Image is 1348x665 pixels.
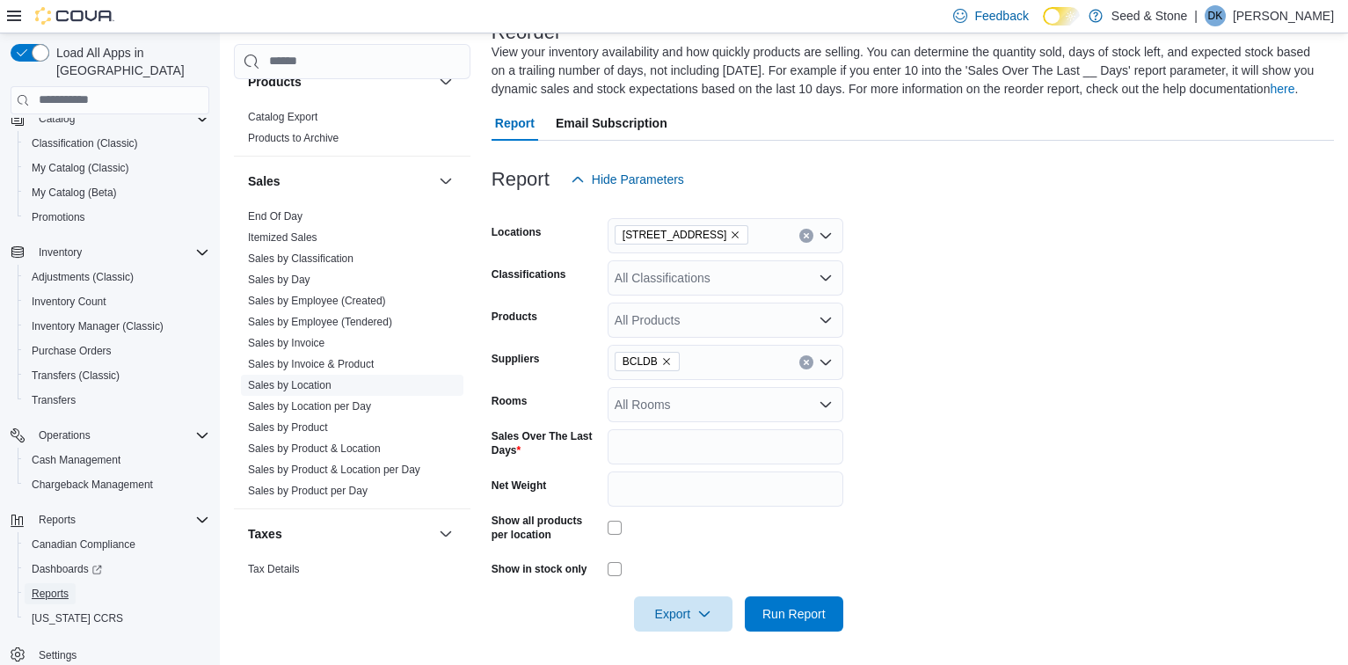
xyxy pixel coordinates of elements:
a: End Of Day [248,210,302,223]
a: Sales by Employee (Tendered) [248,316,392,328]
span: Inventory Count [25,291,209,312]
button: Remove 1502 Admirals Road from selection in this group [730,230,740,240]
button: Transfers [18,388,216,413]
span: End Of Day [248,209,302,223]
button: Hide Parameters [564,162,691,197]
button: Catalog [32,108,82,129]
span: Sales by Location per Day [248,399,371,413]
span: Products to Archive [248,131,339,145]
span: Reports [32,587,69,601]
a: Itemized Sales [248,231,317,244]
span: Operations [32,425,209,446]
h3: Sales [248,172,281,190]
span: Adjustments (Classic) [25,267,209,288]
span: Sales by Location [248,378,332,392]
p: Seed & Stone [1111,5,1187,26]
span: Sales by Invoice [248,336,324,350]
span: Sales by Employee (Created) [248,294,386,308]
span: Itemized Sales [248,230,317,245]
label: Classifications [492,267,566,281]
a: Sales by Invoice [248,337,324,349]
span: Dashboards [25,559,209,580]
button: Sales [248,172,432,190]
button: Canadian Compliance [18,532,216,557]
button: Run Report [745,596,843,632]
label: Products [492,310,537,324]
span: Classification (Classic) [25,133,209,154]
span: Sales by Product per Day [248,484,368,498]
span: Run Report [762,605,826,623]
span: Purchase Orders [32,344,112,358]
a: Canadian Compliance [25,534,142,555]
button: My Catalog (Beta) [18,180,216,205]
a: Sales by Day [248,274,310,286]
a: Transfers (Classic) [25,365,127,386]
span: Inventory Manager (Classic) [32,319,164,333]
a: Reports [25,583,76,604]
span: Catalog [32,108,209,129]
span: Inventory Count [32,295,106,309]
button: Operations [32,425,98,446]
span: Adjustments (Classic) [32,270,134,284]
div: David Kirby [1205,5,1226,26]
a: Sales by Product [248,421,328,434]
a: My Catalog (Beta) [25,182,124,203]
a: Catalog Export [248,111,317,123]
span: Settings [39,648,77,662]
a: Adjustments (Classic) [25,267,141,288]
span: Sales by Product [248,420,328,435]
span: 1502 Admirals Road [615,225,749,245]
span: Chargeback Management [32,478,153,492]
button: Products [435,71,456,92]
a: Dashboards [25,559,109,580]
span: DK [1208,5,1223,26]
span: Catalog Export [248,110,317,124]
button: Clear input [799,229,813,243]
button: Clear input [799,355,813,369]
button: Inventory Manager (Classic) [18,314,216,339]
span: Feedback [974,7,1028,25]
a: Inventory Manager (Classic) [25,316,171,337]
button: Catalog [4,106,216,131]
button: Sales [435,171,456,192]
span: Email Subscription [556,106,667,141]
button: Purchase Orders [18,339,216,363]
button: Transfers (Classic) [18,363,216,388]
a: Chargeback Management [25,474,160,495]
button: Promotions [18,205,216,230]
span: Settings [32,643,209,665]
button: Reports [18,581,216,606]
span: Canadian Compliance [25,534,209,555]
div: Sales [234,206,470,508]
label: Show in stock only [492,562,587,576]
button: Open list of options [819,229,833,243]
span: Canadian Compliance [32,537,135,552]
button: Inventory [32,242,89,263]
h3: Taxes [248,525,282,543]
span: Sales by Product & Location [248,442,381,456]
span: Sales by Employee (Tendered) [248,315,392,329]
a: Sales by Classification [248,252,353,265]
button: Reports [4,508,216,532]
span: Cash Management [25,449,209,471]
img: Cova [35,7,114,25]
h3: Report [492,169,550,190]
a: Sales by Location per Day [248,400,371,413]
span: Reports [32,509,209,530]
button: Inventory [4,240,216,265]
label: Net Weight [492,479,546,493]
a: Sales by Employee (Created) [248,295,386,307]
a: here [1270,82,1294,96]
input: Dark Mode [1043,7,1080,26]
span: Transfers (Classic) [25,365,209,386]
span: Transfers [25,390,209,411]
span: [US_STATE] CCRS [32,611,123,625]
button: Open list of options [819,398,833,412]
a: Sales by Product & Location per Day [248,464,420,476]
a: [US_STATE] CCRS [25,608,130,629]
label: Locations [492,225,542,239]
span: My Catalog (Beta) [32,186,117,200]
button: Adjustments (Classic) [18,265,216,289]
span: Sales by Day [248,273,310,287]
